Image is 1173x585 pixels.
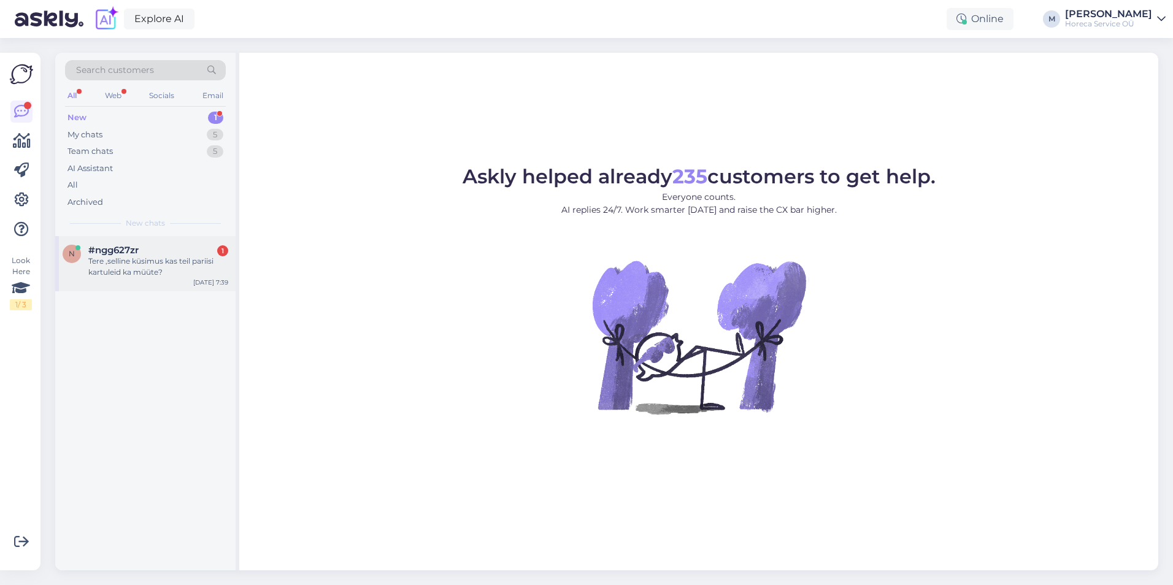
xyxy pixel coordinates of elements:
[672,164,707,188] b: 235
[1065,9,1152,19] div: [PERSON_NAME]
[93,6,119,32] img: explore-ai
[67,179,78,191] div: All
[200,88,226,104] div: Email
[10,299,32,310] div: 1 / 3
[126,218,165,229] span: New chats
[463,191,936,216] p: Everyone counts. AI replies 24/7. Work smarter [DATE] and raise the CX bar higher.
[947,8,1013,30] div: Online
[67,112,87,124] div: New
[76,64,154,77] span: Search customers
[10,255,32,310] div: Look Here
[88,256,228,278] div: Tere ,selline küsimus kas teil pariisi kartuleid ka müüte?
[147,88,177,104] div: Socials
[207,129,223,141] div: 5
[1043,10,1060,28] div: M
[588,226,809,447] img: No Chat active
[67,196,103,208] div: Archived
[217,245,228,256] div: 1
[10,63,33,86] img: Askly Logo
[67,145,113,158] div: Team chats
[102,88,124,104] div: Web
[65,88,79,104] div: All
[124,9,194,29] a: Explore AI
[1065,19,1152,29] div: Horeca Service OÜ
[463,164,936,188] span: Askly helped already customers to get help.
[88,245,139,256] span: #ngg627zr
[69,249,75,258] span: n
[207,145,223,158] div: 5
[193,278,228,287] div: [DATE] 7:39
[67,129,102,141] div: My chats
[208,112,223,124] div: 1
[67,162,113,175] div: AI Assistant
[1065,9,1166,29] a: [PERSON_NAME]Horeca Service OÜ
